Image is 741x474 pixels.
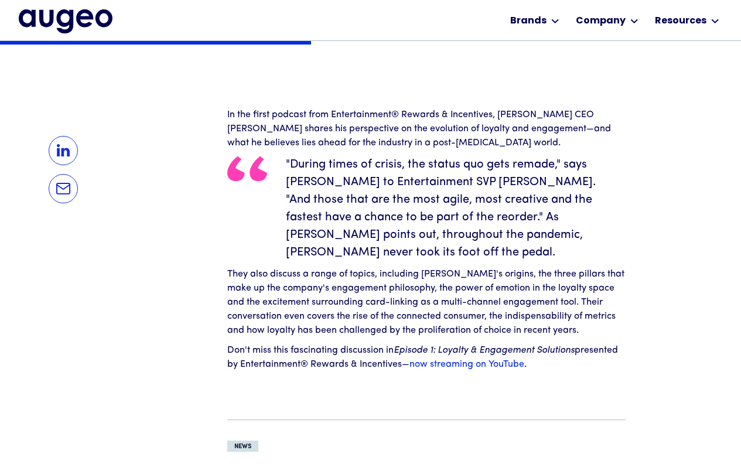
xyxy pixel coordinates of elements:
[576,14,626,28] div: Company
[227,156,626,261] blockquote: "During times of crisis, the status quo gets remade," says [PERSON_NAME] to Entertainment SVP [PE...
[409,360,524,369] a: now streaming on YouTube
[510,14,547,28] div: Brands
[234,442,251,451] div: News
[227,377,626,391] p: ‍
[19,9,112,33] a: home
[655,14,706,28] div: Resources
[394,346,575,355] em: Episode 1: Loyalty & Engagement Solutions
[227,267,626,337] p: They also discuss a range of topics, including [PERSON_NAME]'s origins, the three pillars that ma...
[227,343,626,371] p: Don't miss this fascinating discussion in presented by Entertainment® Rewards & Incentives— .
[227,108,626,150] p: In the first podcast from Entertainment® Rewards & Incentives, [PERSON_NAME] CEO [PERSON_NAME] sh...
[19,9,112,33] img: Augeo's full logo in midnight blue.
